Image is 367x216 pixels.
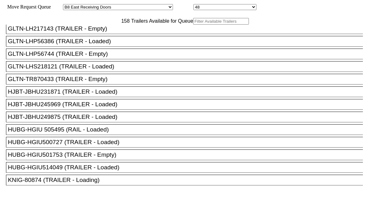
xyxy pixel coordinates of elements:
span: Move Request Queue [4,4,51,9]
div: HJBT-JBHU231871 (TRAILER - Loaded) [8,88,367,95]
input: Filter Available Trailers [193,18,249,25]
div: HJBT-JBHU249875 (TRAILER - Loaded) [8,114,367,120]
div: HUBG-HGIU514049 (TRAILER - Loaded) [8,164,367,171]
div: GLTN-LHP56386 (TRAILER - Loaded) [8,38,367,45]
span: Trailers Available for Queue [130,18,193,24]
div: GLTN-LH217143 (TRAILER - Empty) [8,25,367,32]
div: HUBG-HGIU501753 (TRAILER - Empty) [8,151,367,158]
div: GLTN-LHP56744 (TRAILER - Empty) [8,50,367,57]
div: HUBG-HGIU500727 (TRAILER - Loaded) [8,139,367,146]
div: KNIG-80874 (TRAILER - Loading) [8,177,367,184]
span: 158 [118,18,130,24]
div: GLTN-TR870433 (TRAILER - Empty) [8,76,367,83]
div: GLTN-LHS218121 (TRAILER - Loaded) [8,63,367,70]
span: Area [52,4,62,9]
div: HUBG-HGIU 505495 (RAIL - Loaded) [8,126,367,133]
span: Location [174,4,192,9]
div: HJBT-JBHU245969 (TRAILER - Loaded) [8,101,367,108]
